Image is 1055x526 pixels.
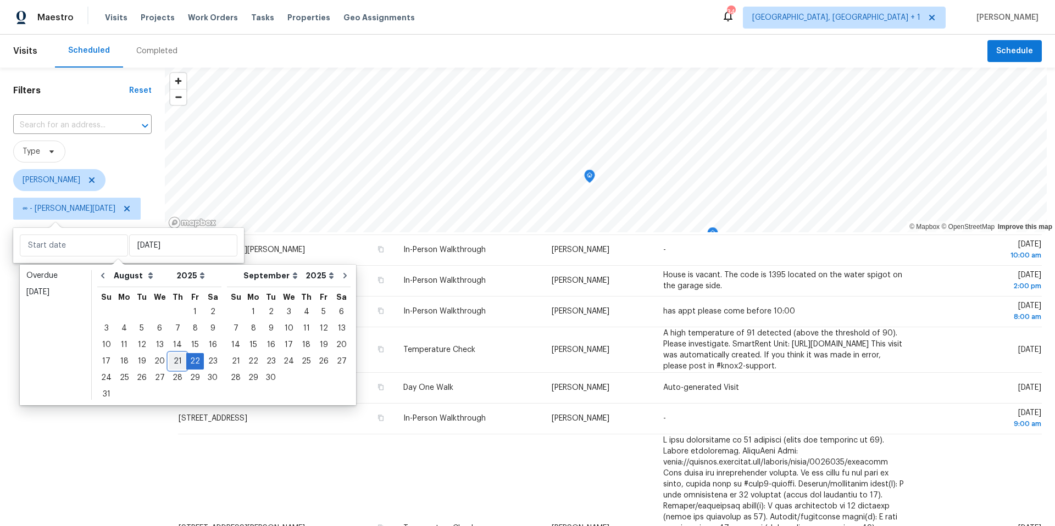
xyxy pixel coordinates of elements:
div: Tue Aug 12 2025 [133,337,151,353]
div: Wed Sep 10 2025 [280,320,298,337]
div: Thu Aug 28 2025 [169,370,186,386]
div: Thu Aug 21 2025 [169,353,186,370]
span: [PERSON_NAME] [23,175,80,186]
div: 25 [298,354,315,369]
button: Zoom out [170,89,186,105]
div: Mon Sep 15 2025 [245,337,262,353]
div: Sun Aug 24 2025 [97,370,115,386]
span: Visits [13,39,37,63]
div: 14 [227,337,245,352]
input: Search for an address... [13,117,121,134]
div: 8 [186,321,204,336]
div: 2 [262,304,280,320]
button: Zoom in [170,73,186,89]
div: 10:00 am [923,250,1041,261]
select: Year [174,267,208,284]
div: 6 [332,304,351,320]
div: 3 [280,304,298,320]
div: 29 [186,370,204,385]
button: Go to previous month [95,265,111,287]
div: Fri Aug 15 2025 [186,337,204,353]
div: Tue Sep 23 2025 [262,353,280,370]
a: Mapbox homepage [168,216,216,229]
div: 17 [97,354,115,369]
div: Sun Sep 28 2025 [227,370,245,386]
div: 1 [245,304,262,320]
div: Mon Sep 22 2025 [245,353,262,370]
abbr: Monday [118,293,130,301]
div: 8:00 am [923,311,1041,322]
div: 21 [227,354,245,369]
button: Go to next month [337,265,353,287]
div: Fri Sep 19 2025 [315,337,332,353]
span: In-Person Walkthrough [403,277,486,284]
div: Fri Sep 26 2025 [315,353,332,370]
span: Visits [105,12,127,23]
div: Wed Aug 27 2025 [151,370,169,386]
div: 2:00 pm [923,281,1041,292]
div: Wed Aug 13 2025 [151,337,169,353]
div: Mon Sep 01 2025 [245,304,262,320]
div: Tue Sep 02 2025 [262,304,280,320]
div: Sat Aug 02 2025 [204,304,221,320]
div: Mon Aug 04 2025 [115,320,133,337]
div: Sat Sep 20 2025 [332,337,351,353]
div: Thu Sep 18 2025 [298,337,315,353]
select: Month [241,267,303,284]
div: Thu Sep 04 2025 [298,304,315,320]
abbr: Monday [247,293,259,301]
span: [DATE] [1018,384,1041,391]
div: Map marker [584,170,595,187]
div: Sun Aug 10 2025 [97,337,115,353]
div: Completed [136,46,177,57]
div: Sun Aug 17 2025 [97,353,115,370]
span: Projects [141,12,175,23]
button: Copy Address [376,275,386,285]
div: Mon Aug 11 2025 [115,337,133,353]
div: 11 [298,321,315,336]
div: Sat Sep 13 2025 [332,320,351,337]
span: [PERSON_NAME] [552,307,609,315]
span: Geo Assignments [343,12,415,23]
span: Schedule [996,44,1033,58]
span: [DATE] [1018,346,1041,354]
span: Work Orders [188,12,238,23]
div: Sat Aug 23 2025 [204,353,221,370]
div: Tue Aug 05 2025 [133,320,151,337]
div: 26 [315,354,332,369]
div: Sun Sep 07 2025 [227,320,245,337]
span: [DATE] [923,271,1041,292]
div: 29 [245,370,262,385]
div: 10 [280,321,298,336]
span: [PERSON_NAME] [552,384,609,391]
div: Sun Aug 31 2025 [97,386,115,402]
button: Schedule [987,40,1042,63]
div: 23 [204,354,221,369]
div: Sat Aug 30 2025 [204,370,221,386]
input: End date [129,234,237,256]
div: 11 [115,337,133,352]
div: 13 [332,321,351,336]
div: 27 [332,354,351,369]
span: - [663,415,666,422]
span: [PERSON_NAME] [552,346,609,354]
div: 1 [186,304,204,320]
span: [DATE] [923,240,1041,261]
div: 5 [315,304,332,320]
div: Sat Aug 16 2025 [204,337,221,353]
div: [DATE] [26,287,85,298]
div: 30 [204,370,221,385]
div: 23 [262,354,280,369]
span: [PERSON_NAME] [552,277,609,284]
div: 13 [151,337,169,352]
div: Sat Aug 09 2025 [204,320,221,337]
span: [DATE] [923,302,1041,322]
div: 8 [245,321,262,336]
span: Type [23,146,40,157]
div: Thu Aug 14 2025 [169,337,186,353]
button: Copy Address [376,306,386,316]
abbr: Thursday [173,293,183,301]
div: 19 [315,337,332,352]
span: has appt please come before 10:00 [663,307,795,315]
